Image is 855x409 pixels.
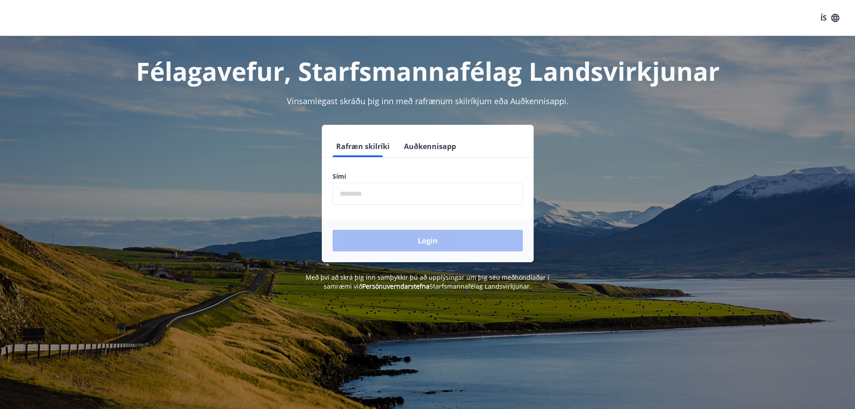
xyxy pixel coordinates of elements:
span: Vinsamlegast skráðu þig inn með rafrænum skilríkjum eða Auðkennisappi. [287,96,569,106]
label: Sími [333,172,523,181]
span: Með því að skrá þig inn samþykkir þú að upplýsingar um þig séu meðhöndlaðar í samræmi við Starfsm... [306,273,549,290]
button: Rafræn skilríki [333,136,393,157]
a: Persónuverndarstefna [362,282,430,290]
h1: Félagavefur, Starfsmannafélag Landsvirkjunar [115,54,740,88]
button: Auðkennisapp [400,136,460,157]
button: ÍS [816,10,844,26]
